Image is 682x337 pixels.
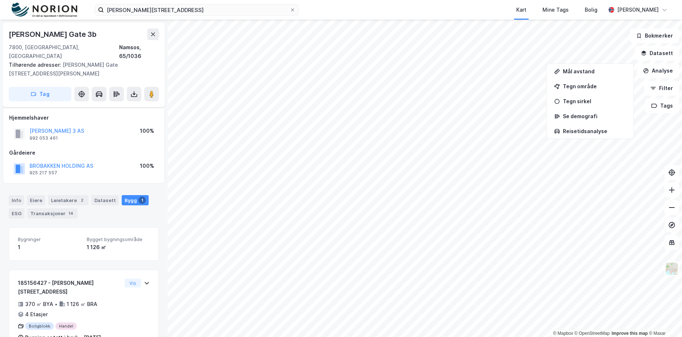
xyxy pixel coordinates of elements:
span: Tilhørende adresser: [9,62,63,68]
div: 992 053 461 [30,135,58,141]
div: Mine Tags [542,5,569,14]
div: 1 [18,243,81,252]
button: Tag [9,87,71,101]
img: norion-logo.80e7a08dc31c2e691866.png [12,3,77,18]
div: ESG [9,208,24,218]
img: Z [665,262,679,276]
a: Improve this map [612,331,648,336]
div: 1 126 ㎡ [87,243,150,252]
div: Leietakere [48,195,89,205]
button: Vis [125,279,141,287]
iframe: Chat Widget [646,302,682,337]
div: 925 217 557 [30,170,57,176]
button: Datasett [635,46,679,61]
button: Tags [645,98,679,113]
button: Bokmerker [630,28,679,43]
div: 100% [140,127,154,135]
div: Kart [516,5,526,14]
div: Tegn sirkel [563,98,626,104]
div: 14 [67,210,75,217]
div: 1 [138,197,146,204]
div: Hjemmelshaver [9,113,158,122]
a: Mapbox [553,331,573,336]
a: OpenStreetMap [575,331,610,336]
div: Gårdeiere [9,148,158,157]
div: [PERSON_NAME] Gate 3b [9,28,98,40]
div: Info [9,195,24,205]
div: [PERSON_NAME] Gate [STREET_ADDRESS][PERSON_NAME] [9,61,153,78]
div: 2 [78,197,86,204]
div: • [55,301,58,307]
div: Se demografi [563,113,626,119]
div: Bolig [585,5,597,14]
button: Filter [644,81,679,96]
span: Bygninger [18,236,81,243]
div: Kontrollprogram for chat [646,302,682,337]
button: Analyse [637,63,679,78]
div: Eiere [27,195,45,205]
div: [PERSON_NAME] [617,5,659,14]
div: 4 Etasjer [25,310,48,319]
div: 370 ㎡ BYA [25,300,53,309]
div: Bygg [122,195,149,205]
div: 100% [140,162,154,170]
div: 185156427 - [PERSON_NAME][STREET_ADDRESS] [18,279,122,296]
div: 1 126 ㎡ BRA [67,300,97,309]
div: Datasett [91,195,119,205]
div: Tegn område [563,83,626,89]
div: Transaksjoner [27,208,78,218]
div: 7800, [GEOGRAPHIC_DATA], [GEOGRAPHIC_DATA] [9,43,119,61]
span: Bygget bygningsområde [87,236,150,243]
div: Reisetidsanalyse [563,128,626,134]
input: Søk på adresse, matrikkel, gårdeiere, leietakere eller personer [104,4,290,15]
div: Namsos, 65/1036 [119,43,159,61]
div: Mål avstand [563,68,626,74]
